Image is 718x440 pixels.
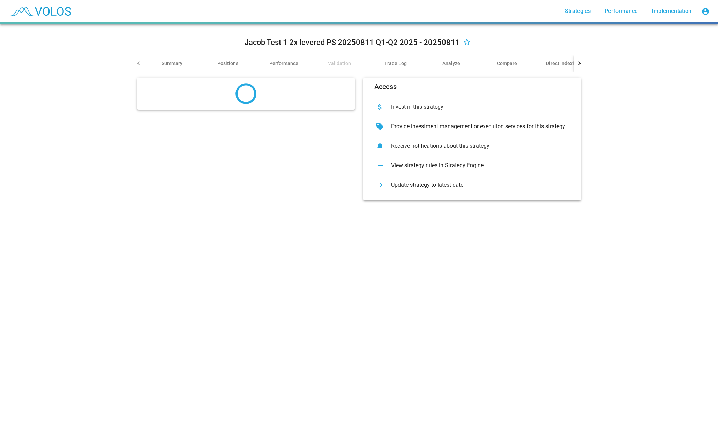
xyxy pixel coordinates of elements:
[386,123,570,130] div: Provide investment management or execution services for this strategy
[497,60,517,67] div: Compare
[133,72,585,206] summary: AccessInvest in this strategyProvide investment management or execution services for this strateg...
[646,5,697,17] a: Implementation
[599,5,643,17] a: Performance
[6,2,75,20] img: blue_transparent.png
[328,60,351,67] div: Validation
[463,39,471,47] mat-icon: star_border
[374,83,397,90] mat-card-title: Access
[369,136,575,156] button: Receive notifications about this strategy
[369,117,575,136] button: Provide investment management or execution services for this strategy
[605,8,638,14] span: Performance
[217,60,238,67] div: Positions
[652,8,691,14] span: Implementation
[559,5,596,17] a: Strategies
[701,7,710,16] mat-icon: account_circle
[386,142,570,149] div: Receive notifications about this strategy
[374,121,386,132] mat-icon: sell
[245,37,460,48] div: Jacob Test 1 2x levered PS 20250811 Q1-Q2 2025 - 20250811
[374,140,386,152] mat-icon: notifications
[546,60,579,67] div: Direct Indexing
[269,60,298,67] div: Performance
[374,179,386,191] mat-icon: arrow_forward
[565,8,591,14] span: Strategies
[162,60,182,67] div: Summary
[442,60,460,67] div: Analyze
[374,101,386,113] mat-icon: attach_money
[386,182,570,188] div: Update strategy to latest date
[384,60,407,67] div: Trade Log
[369,156,575,175] button: View strategy rules in Strategy Engine
[386,103,570,110] div: Invest in this strategy
[369,97,575,117] button: Invest in this strategy
[369,175,575,195] button: Update strategy to latest date
[386,162,570,169] div: View strategy rules in Strategy Engine
[374,160,386,171] mat-icon: list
